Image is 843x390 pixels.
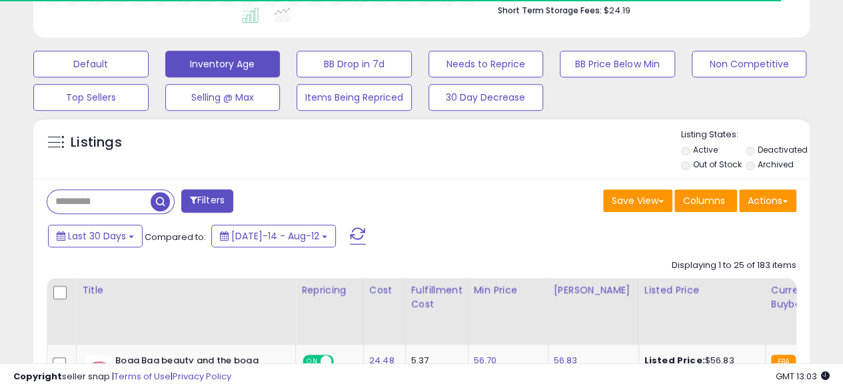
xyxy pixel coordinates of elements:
[474,283,542,297] div: Min Price
[297,84,412,111] button: Items Being Repriced
[231,229,319,243] span: [DATE]-14 - Aug-12
[297,51,412,77] button: BB Drop in 7d
[301,283,358,297] div: Repricing
[644,283,760,297] div: Listed Price
[428,84,544,111] button: 30 Day Decrease
[165,84,281,111] button: Selling @ Max
[692,159,741,170] label: Out of Stock
[554,354,578,367] a: 56.83
[776,370,830,383] span: 2025-09-12 13:03 GMT
[114,370,171,383] a: Terms of Use
[644,355,755,367] div: $56.83
[603,189,672,212] button: Save View
[369,283,400,297] div: Cost
[758,159,794,170] label: Archived
[411,355,458,367] div: 5.37
[369,354,395,367] a: 24.48
[13,370,62,383] strong: Copyright
[681,129,810,141] p: Listing States:
[474,354,497,367] a: 56.70
[683,194,725,207] span: Columns
[33,51,149,77] button: Default
[71,133,122,152] h5: Listings
[554,283,633,297] div: [PERSON_NAME]
[411,283,462,311] div: Fulfillment Cost
[173,370,231,383] a: Privacy Policy
[644,354,705,367] b: Listed Price:
[672,259,796,272] div: Displaying 1 to 25 of 183 items
[498,5,602,16] b: Short Term Storage Fees:
[165,51,281,77] button: Inventory Age
[758,144,808,155] label: Deactivated
[771,355,796,369] small: FBA
[560,51,675,77] button: BB Price Below Min
[211,225,336,247] button: [DATE]-14 - Aug-12
[604,4,630,17] span: $24.19
[332,356,353,367] span: OFF
[771,283,840,311] div: Current Buybox Price
[304,356,321,367] span: ON
[692,144,717,155] label: Active
[82,283,290,297] div: Title
[48,225,143,247] button: Last 30 Days
[85,355,112,381] img: 416WgEJ3h0L._SL40_.jpg
[692,51,807,77] button: Non Competitive
[145,231,206,243] span: Compared to:
[181,189,233,213] button: Filters
[428,51,544,77] button: Needs to Reprice
[739,189,796,212] button: Actions
[33,84,149,111] button: Top Sellers
[13,371,231,383] div: seller snap | |
[68,229,126,243] span: Last 30 Days
[674,189,737,212] button: Columns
